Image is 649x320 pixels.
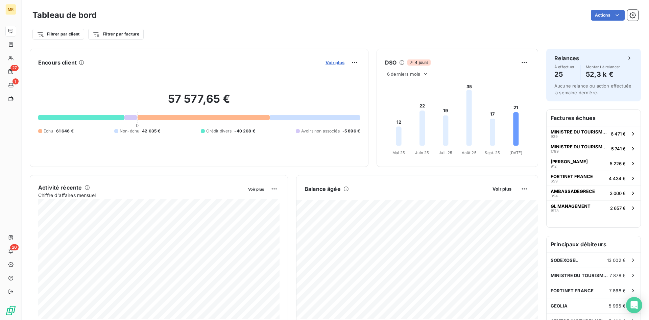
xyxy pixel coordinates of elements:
[551,209,559,213] span: 1578
[610,205,626,211] span: 2 657 €
[551,179,558,183] span: 659
[626,297,642,313] div: Open Intercom Messenger
[609,303,626,309] span: 5 965 €
[10,244,19,250] span: 20
[551,303,568,309] span: GEOLIA
[38,92,360,113] h2: 57 577,65 €
[551,159,588,164] span: [PERSON_NAME]
[387,71,420,77] span: 6 derniers mois
[305,185,341,193] h6: Balance âgée
[326,60,344,65] span: Voir plus
[551,189,595,194] span: AMBASSADEGRECE
[323,59,346,66] button: Voir plus
[551,134,558,139] span: 929
[547,110,641,126] h6: Factures échues
[610,191,626,196] span: 3 000 €
[547,141,641,156] button: MINISTRE DU TOURISME DE [GEOGRAPHIC_DATA]17895 741 €
[610,161,626,166] span: 5 226 €
[485,150,500,155] tspan: Sept. 25
[607,257,626,263] span: 13 002 €
[490,186,513,192] button: Voir plus
[554,54,579,62] h6: Relances
[206,128,232,134] span: Crédit divers
[609,273,626,278] span: 7 878 €
[342,128,360,134] span: -5 896 €
[246,186,266,192] button: Voir plus
[301,128,340,134] span: Avoirs non associés
[551,149,559,153] span: 1789
[547,236,641,252] h6: Principaux débiteurs
[554,83,631,95] span: Aucune relance ou action effectuée la semaine dernière.
[32,9,97,21] h3: Tableau de bord
[44,128,53,134] span: Échu
[547,186,641,200] button: AMBASSADEGRECE3543 000 €
[551,144,608,149] span: MINISTRE DU TOURISME DE [GEOGRAPHIC_DATA]
[5,305,16,316] img: Logo LeanPay
[554,65,575,69] span: À effectuer
[38,192,243,199] span: Chiffre d'affaires mensuel
[547,126,641,141] button: MINISTRE DU TOURISME DE [GEOGRAPHIC_DATA]9296 471 €
[392,150,405,155] tspan: Mai 25
[56,128,74,134] span: 61 646 €
[547,171,641,186] button: FORTINET FRANCE6594 434 €
[32,29,84,40] button: Filtrer par client
[551,164,557,168] span: 912
[234,128,255,134] span: -40 208 €
[551,257,578,263] span: SODEXOSEL
[248,187,264,192] span: Voir plus
[407,59,430,66] span: 4 jours
[88,29,144,40] button: Filtrer par facture
[551,203,591,209] span: GL MANAGEMENT
[586,65,620,69] span: Montant à relancer
[415,150,429,155] tspan: Juin 25
[38,58,77,67] h6: Encours client
[551,174,593,179] span: FORTINET FRANCE
[551,273,609,278] span: MINISTRE DU TOURISME DE [GEOGRAPHIC_DATA]
[509,150,522,155] tspan: [DATE]
[142,128,160,134] span: 42 035 €
[611,131,626,137] span: 6 471 €
[5,4,16,15] div: MR
[551,129,608,134] span: MINISTRE DU TOURISME DE [GEOGRAPHIC_DATA]
[10,65,19,71] span: 27
[385,58,396,67] h6: DSO
[591,10,625,21] button: Actions
[13,78,19,84] span: 1
[120,128,139,134] span: Non-échu
[609,288,626,293] span: 7 868 €
[492,186,511,192] span: Voir plus
[586,69,620,80] h4: 52,3 k €
[611,146,626,151] span: 5 741 €
[38,183,82,192] h6: Activité récente
[547,156,641,171] button: [PERSON_NAME]9125 226 €
[551,194,558,198] span: 354
[551,288,594,293] span: FORTINET FRANCE
[554,69,575,80] h4: 25
[462,150,477,155] tspan: Août 25
[609,176,626,181] span: 4 434 €
[547,200,641,215] button: GL MANAGEMENT15782 657 €
[136,123,139,128] span: 0
[439,150,452,155] tspan: Juil. 25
